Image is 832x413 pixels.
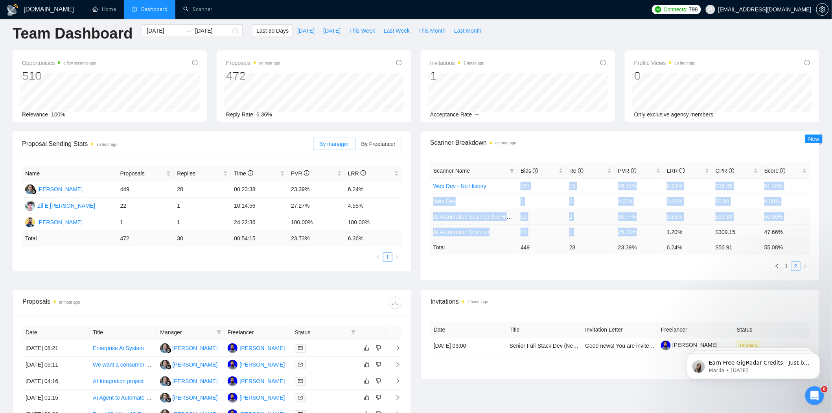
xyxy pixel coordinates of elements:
a: 1 [383,253,392,262]
button: right [392,253,402,262]
button: download [389,297,401,309]
div: 1 [430,68,484,83]
td: 23.39% [288,181,345,198]
td: 24:22:36 [231,214,288,231]
a: AI Agent to Automate Weekly Google Ads Performance Notes [93,395,243,401]
time: 2 hours ago [468,300,488,304]
button: Last 30 Days [252,24,293,37]
td: 9.93% [664,178,712,194]
td: $36.45 [712,178,761,194]
time: an hour ago [59,300,80,304]
td: $ 56.91 [712,240,761,255]
td: Senior Full‑Stack Dev (Next.js / React Native / Strapi) — Polynesian News App (Contract) [506,337,582,354]
span: New [808,136,819,142]
img: gigradar-bm.png [166,364,171,370]
td: 83 [517,224,566,240]
span: left [775,264,779,269]
th: Freelancer [658,322,734,337]
td: 47.66% [761,224,810,240]
td: 1 [566,224,615,240]
div: Proposals [22,297,212,309]
td: 22 [117,198,174,214]
span: info-circle [631,168,637,173]
li: 1 [383,253,392,262]
span: Last Month [454,26,481,35]
td: 0.00% [664,194,712,209]
span: CPR [716,168,734,174]
a: Senior Full‑Stack Dev (Next.js / React Native / Strapi) — Polynesian News App (Contract) [510,343,728,349]
span: like [364,378,370,384]
button: like [362,376,372,386]
span: Manager [160,328,213,337]
th: Proposals [117,166,174,181]
td: Total [430,240,517,255]
img: SL [25,184,35,194]
span: 8 [821,386,828,393]
li: Next Page [392,253,402,262]
button: This Week [345,24,379,37]
a: setting [816,6,829,13]
button: like [362,343,372,353]
td: 100.00% [345,214,402,231]
th: Status [734,322,810,337]
button: Last Week [379,24,414,37]
span: Status [295,328,348,337]
span: Time [234,170,253,177]
td: $309.15 [712,224,761,240]
img: HA [228,376,237,386]
td: [DATE] 05:11 [22,357,90,373]
div: [PERSON_NAME] [240,344,285,352]
span: dashboard [132,6,137,12]
time: a few seconds ago [63,61,96,65]
td: 23.39 % [615,240,664,255]
td: AI Integration project [90,373,157,390]
a: SL[PERSON_NAME] [160,378,217,384]
span: left [376,255,381,260]
time: 2 hours ago [464,61,484,65]
span: mail [298,362,303,367]
li: 1 [782,262,791,271]
span: right [389,395,401,400]
th: Date [22,325,90,340]
span: Reply Rate [226,111,253,118]
th: Freelancer [225,325,292,340]
span: PVR [618,168,637,174]
span: info-circle [192,60,198,65]
span: Re [569,168,584,174]
th: Title [506,322,582,337]
a: SJ[PERSON_NAME] [25,219,83,225]
span: -- [475,111,479,118]
div: [PERSON_NAME] [172,393,217,402]
span: dislike [376,345,381,351]
span: info-circle [396,60,402,65]
span: Scanner Name [433,168,470,174]
td: 51.48% [761,178,810,194]
span: filter [351,330,356,335]
time: an hour ago [96,142,117,147]
span: 798 [689,5,698,14]
button: like [362,393,372,402]
iframe: Intercom notifications message [675,337,832,392]
span: download [389,300,401,306]
span: filter [215,326,223,338]
a: ZEZil E [PERSON_NAME] [25,202,95,208]
span: Connects: [664,5,687,14]
td: We want a consumer app built automatically using AI. [90,357,157,373]
button: dislike [374,343,383,353]
span: info-circle [804,60,810,65]
td: 1.20% [664,224,712,240]
iframe: Intercom live chat [805,386,824,405]
span: mail [298,395,303,400]
th: Date [431,322,506,337]
span: Only exclusive agency members [634,111,714,118]
span: Invitations [431,297,810,306]
div: 0 [634,68,696,83]
img: c1gOIuaxbdEgvTUI4v_TLGoNHpZPmsgbkAgQ8e6chJyGIUvczD1eCJdQeFlWXwGJU6 [661,341,671,350]
td: 0 [566,194,615,209]
td: 1 [174,214,231,231]
td: $93.33 [712,209,761,224]
th: Replies [174,166,231,181]
td: 00:54:15 [231,231,288,246]
a: AI Integration project [93,378,144,384]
